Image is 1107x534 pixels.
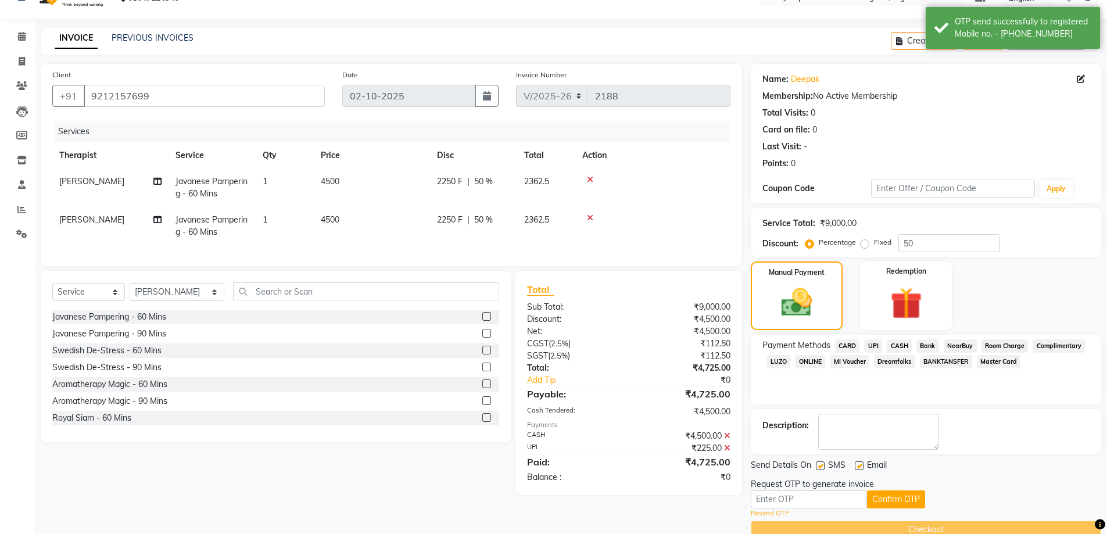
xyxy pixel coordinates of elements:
[874,237,891,248] label: Fixed
[550,351,568,360] span: 2.5%
[629,455,739,469] div: ₹4,725.00
[518,374,647,386] a: Add Tip
[518,387,629,401] div: Payable:
[524,176,549,187] span: 2362.5
[916,339,939,353] span: Bank
[84,85,325,107] input: Search by Name/Mobile/Email/Code
[762,73,789,85] div: Name:
[762,90,813,102] div: Membership:
[769,267,825,278] label: Manual Payment
[944,339,977,353] span: NearBuy
[175,176,248,199] span: Javanese Pampering - 60 Mins
[762,157,789,170] div: Points:
[518,325,629,338] div: Net:
[629,350,739,362] div: ₹112.50
[819,237,856,248] label: Percentage
[516,70,567,80] label: Invoice Number
[52,361,162,374] div: Swedish De-Stress - 90 Mins
[762,217,815,230] div: Service Total:
[762,124,810,136] div: Card on file:
[867,490,925,508] button: Confirm OTP
[830,355,869,368] span: MI Voucher
[647,374,739,386] div: ₹0
[1033,339,1085,353] span: Complimentary
[437,175,463,188] span: 2250 F
[791,157,796,170] div: 0
[920,355,972,368] span: BANKTANSFER
[527,284,554,296] span: Total
[314,142,430,169] th: Price
[977,355,1021,368] span: Master Card
[517,142,575,169] th: Total
[751,508,789,518] a: Resend OTP
[518,301,629,313] div: Sub Total:
[518,455,629,469] div: Paid:
[880,284,932,323] img: _gift.svg
[871,180,1035,198] input: Enter Offer / Coupon Code
[518,350,629,362] div: ( )
[52,378,167,390] div: Aromatherapy Magic - 60 Mins
[524,214,549,225] span: 2362.5
[891,32,958,50] button: Create New
[527,338,549,349] span: CGST
[321,214,339,225] span: 4500
[812,124,817,136] div: 0
[263,176,267,187] span: 1
[518,338,629,350] div: ( )
[762,339,830,352] span: Payment Methods
[233,282,500,300] input: Search or Scan
[751,490,867,508] input: Enter OTP
[762,182,872,195] div: Coupon Code
[820,217,857,230] div: ₹9,000.00
[1040,180,1073,198] button: Apply
[629,471,739,483] div: ₹0
[518,406,629,418] div: Cash Tendered:
[864,339,882,353] span: UPI
[55,28,98,49] a: INVOICE
[169,142,256,169] th: Service
[762,141,801,153] div: Last Visit:
[575,142,730,169] th: Action
[629,325,739,338] div: ₹4,500.00
[551,339,568,348] span: 2.5%
[828,459,846,474] span: SMS
[263,214,267,225] span: 1
[629,338,739,350] div: ₹112.50
[518,313,629,325] div: Discount:
[52,345,162,357] div: Swedish De-Stress - 60 Mins
[835,339,860,353] span: CARD
[762,238,798,250] div: Discount:
[52,70,71,80] label: Client
[437,214,463,226] span: 2250 F
[887,339,912,353] span: CASH
[867,459,887,474] span: Email
[955,16,1091,40] div: OTP send successfully to registered Mobile no. - 919212157699
[762,420,809,432] div: Description:
[811,107,815,119] div: 0
[256,142,314,169] th: Qty
[342,70,358,80] label: Date
[751,459,811,474] span: Send Details On
[59,214,124,225] span: [PERSON_NAME]
[629,313,739,325] div: ₹4,500.00
[52,142,169,169] th: Therapist
[629,406,739,418] div: ₹4,500.00
[629,301,739,313] div: ₹9,000.00
[629,362,739,374] div: ₹4,725.00
[474,175,493,188] span: 50 %
[767,355,791,368] span: LUZO
[467,214,470,226] span: |
[52,412,131,424] div: Royal Siam - 60 Mins
[518,430,629,442] div: CASH
[112,33,194,43] a: PREVIOUS INVOICES
[527,420,730,430] div: Payments
[527,350,548,361] span: SGST
[52,311,166,323] div: Javanese Pampering - 60 Mins
[518,442,629,454] div: UPI
[518,471,629,483] div: Balance :
[795,355,825,368] span: ONLINE
[804,141,807,153] div: -
[474,214,493,226] span: 50 %
[791,73,819,85] a: Deepak
[175,214,248,237] span: Javanese Pampering - 60 Mins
